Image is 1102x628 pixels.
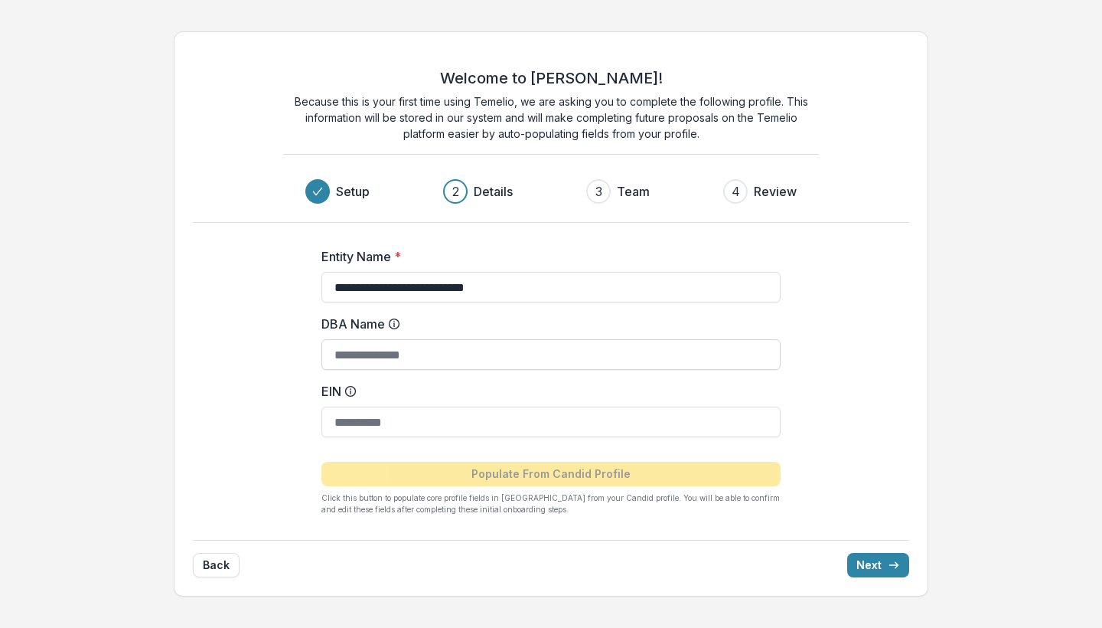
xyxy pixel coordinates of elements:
label: Entity Name [321,247,771,266]
label: DBA Name [321,315,771,333]
p: Click this button to populate core profile fields in [GEOGRAPHIC_DATA] from your Candid profile. ... [321,492,781,515]
h3: Setup [336,182,370,201]
button: Populate From Candid Profile [321,462,781,486]
div: 4 [732,182,740,201]
h2: Welcome to [PERSON_NAME]! [440,69,663,87]
button: Back [193,553,240,577]
div: 2 [452,182,459,201]
div: Progress [305,179,797,204]
div: 3 [595,182,602,201]
p: Because this is your first time using Temelio, we are asking you to complete the following profil... [283,93,819,142]
button: Next [847,553,909,577]
label: EIN [321,382,771,401]
h3: Team [617,182,650,201]
h3: Review [754,182,797,201]
h3: Details [474,182,513,201]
